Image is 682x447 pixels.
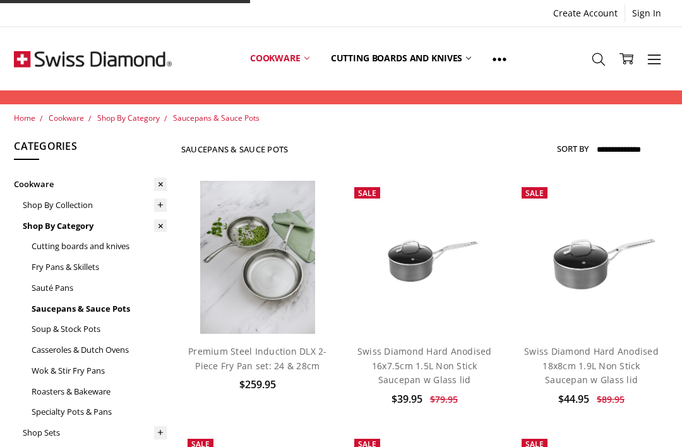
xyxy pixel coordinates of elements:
a: Saucepans & Sauce Pots [173,113,260,123]
a: Cutting boards and knives [320,30,482,87]
a: Saucepans & Sauce Pots [32,298,167,319]
a: Create Account [546,4,625,22]
span: $89.95 [597,393,625,405]
a: Shop Sets [23,422,167,443]
a: Specialty Pots & Pans [32,401,167,422]
a: Cookware [14,174,167,195]
a: Swiss Diamond Hard Anodised 18x8cm 1.9L Non Stick Saucepan w Glass lid [515,181,668,334]
span: $44.95 [558,392,589,406]
span: Sale [358,188,376,199]
a: Cookware [49,113,84,123]
a: Premium steel DLX 2pc fry pan set (28 and 24cm) life style shot [181,181,334,334]
a: Home [14,113,35,123]
a: Fry Pans & Skillets [32,257,167,278]
a: Premium Steel Induction DLX 2-Piece Fry Pan set: 24 & 28cm [188,345,327,371]
a: Cookware [239,30,320,87]
label: Sort By [557,138,589,159]
img: Premium steel DLX 2pc fry pan set (28 and 24cm) life style shot [200,181,315,334]
a: Wok & Stir Fry Pans [32,360,167,381]
img: Free Shipping On Every Order [14,27,172,90]
a: Swiss Diamond Hard Anodised 18x8cm 1.9L Non Stick Saucepan w Glass lid [524,345,659,386]
span: $259.95 [239,377,276,391]
a: Soup & Stock Pots [32,319,167,340]
a: Casseroles & Dutch Ovens [32,340,167,360]
a: Shop By Category [97,113,160,123]
span: Sale [525,188,544,199]
h1: Saucepans & Sauce Pots [181,144,289,154]
a: Show All [482,30,517,87]
a: Roasters & Bakeware [32,381,167,402]
h5: Categories [14,138,167,160]
img: Swiss Diamond Hard Anodised 16x7.5cm 1.5L Non Stick Saucepan w Glass lid [348,207,501,309]
span: $79.95 [430,393,458,405]
img: Swiss Diamond Hard Anodised 18x8cm 1.9L Non Stick Saucepan w Glass lid [515,207,668,309]
a: Swiss Diamond Hard Anodised 16x7.5cm 1.5L Non Stick Saucepan w Glass lid [357,345,492,386]
span: $39.95 [392,392,422,406]
a: Shop By Category [23,216,167,236]
a: Shop By Collection [23,195,167,216]
a: Sauté Pans [32,278,167,298]
a: Sign In [625,4,668,22]
a: Cutting boards and knives [32,236,167,257]
a: Swiss Diamond Hard Anodised 16x7.5cm 1.5L Non Stick Saucepan w Glass lid [348,181,501,334]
